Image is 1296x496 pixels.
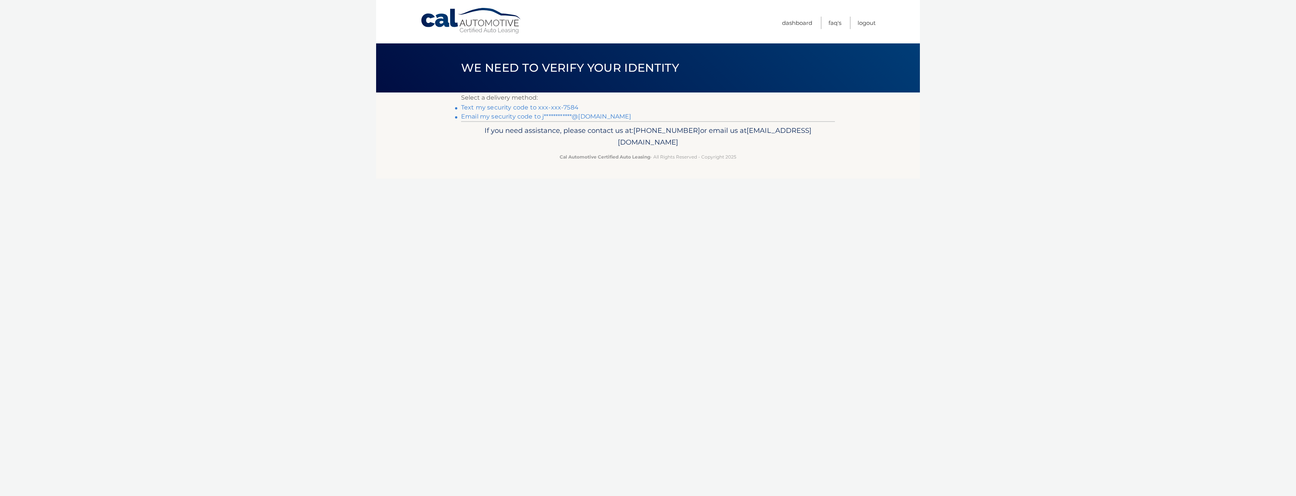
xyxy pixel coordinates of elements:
[560,154,650,160] strong: Cal Automotive Certified Auto Leasing
[858,17,876,29] a: Logout
[461,92,835,103] p: Select a delivery method:
[420,8,522,34] a: Cal Automotive
[461,104,579,111] a: Text my security code to xxx-xxx-7584
[466,125,830,149] p: If you need assistance, please contact us at: or email us at
[466,153,830,161] p: - All Rights Reserved - Copyright 2025
[782,17,812,29] a: Dashboard
[829,17,841,29] a: FAQ's
[461,61,679,75] span: We need to verify your identity
[633,126,700,135] span: [PHONE_NUMBER]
